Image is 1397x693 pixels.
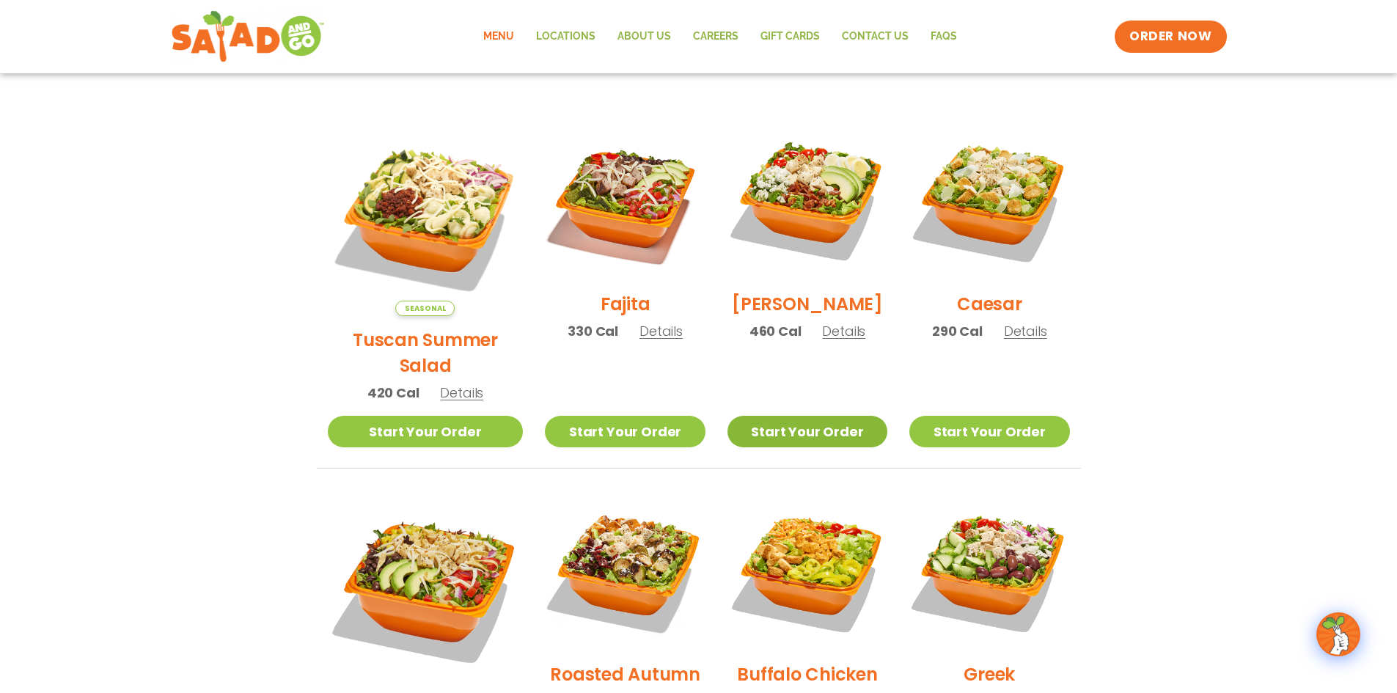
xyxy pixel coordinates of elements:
[545,491,705,650] img: Product photo for Roasted Autumn Salad
[732,291,883,317] h2: [PERSON_NAME]
[909,120,1069,280] img: Product photo for Caesar Salad
[606,20,682,54] a: About Us
[909,416,1069,447] a: Start Your Order
[601,291,650,317] h2: Fajita
[1129,28,1211,45] span: ORDER NOW
[472,20,525,54] a: Menu
[920,20,968,54] a: FAQs
[328,120,524,316] img: Product photo for Tuscan Summer Salad
[682,20,749,54] a: Careers
[909,491,1069,650] img: Product photo for Greek Salad
[367,383,419,403] span: 420 Cal
[472,20,968,54] nav: Menu
[545,416,705,447] a: Start Your Order
[171,7,326,66] img: new-SAG-logo-768×292
[328,416,524,447] a: Start Your Order
[727,416,887,447] a: Start Your Order
[328,327,524,378] h2: Tuscan Summer Salad
[727,491,887,650] img: Product photo for Buffalo Chicken Salad
[727,120,887,280] img: Product photo for Cobb Salad
[568,321,618,341] span: 330 Cal
[328,491,524,686] img: Product photo for BBQ Ranch Salad
[957,291,1022,317] h2: Caesar
[1115,21,1226,53] a: ORDER NOW
[639,322,683,340] span: Details
[440,384,483,402] span: Details
[749,20,831,54] a: GIFT CARDS
[831,20,920,54] a: Contact Us
[749,321,802,341] span: 460 Cal
[964,661,1015,687] h2: Greek
[737,661,877,687] h2: Buffalo Chicken
[932,321,983,341] span: 290 Cal
[822,322,865,340] span: Details
[395,301,455,316] span: Seasonal
[1004,322,1047,340] span: Details
[545,120,705,280] img: Product photo for Fajita Salad
[1318,614,1359,655] img: wpChatIcon
[525,20,606,54] a: Locations
[550,661,700,687] h2: Roasted Autumn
